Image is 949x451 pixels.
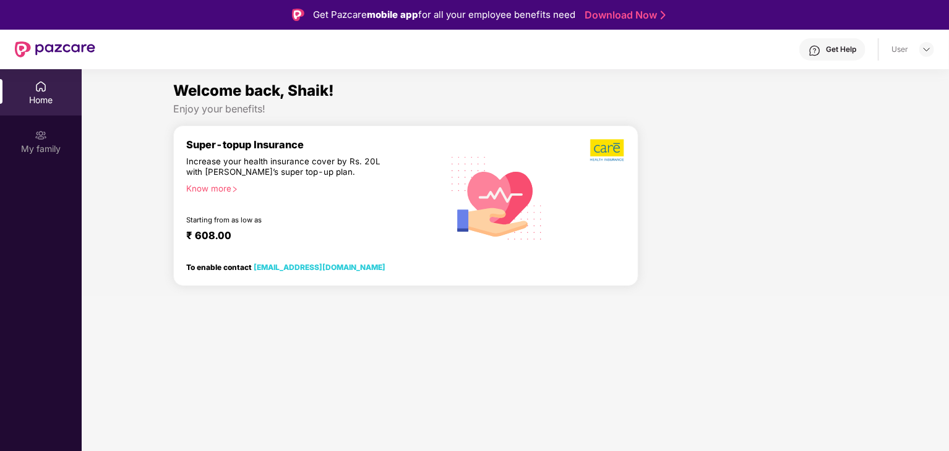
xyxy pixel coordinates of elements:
[35,129,47,141] img: svg+xml;base64,PHN2ZyB3aWR0aD0iMjAiIGhlaWdodD0iMjAiIHZpZXdCb3g9IjAgMCAyMCAyMCIgZmlsbD0ibm9uZSIgeG...
[173,82,334,99] span: Welcome back, Shaik!
[442,141,552,253] img: svg+xml;base64,PHN2ZyB4bWxucz0iaHR0cDovL3d3dy53My5vcmcvMjAwMC9zdmciIHhtbG5zOnhsaW5rPSJodHRwOi8vd3...
[173,103,858,116] div: Enjoy your benefits!
[661,9,666,22] img: Stroke
[590,138,625,162] img: b5dec4f62d2307b9de63beb79f102df3.png
[186,216,390,224] div: Starting from as low as
[186,229,430,244] div: ₹ 608.00
[809,44,821,57] img: svg+xml;base64,PHN2ZyBpZD0iSGVscC0zMngzMiIgeG1sbnM9Imh0dHA6Ly93d3cudzMub3JnLzIwMDAvc3ZnIiB3aWR0aD...
[891,44,908,54] div: User
[313,7,575,22] div: Get Pazcare for all your employee benefits need
[186,156,389,179] div: Increase your health insurance cover by Rs. 20L with [PERSON_NAME]’s super top-up plan.
[254,263,385,272] a: [EMAIL_ADDRESS][DOMAIN_NAME]
[231,186,238,193] span: right
[186,263,385,271] div: To enable contact
[15,41,95,57] img: New Pazcare Logo
[292,9,304,21] img: Logo
[367,9,418,20] strong: mobile app
[186,183,435,192] div: Know more
[186,138,442,151] div: Super-topup Insurance
[922,44,932,54] img: svg+xml;base64,PHN2ZyBpZD0iRHJvcGRvd24tMzJ4MzIiIHhtbG5zPSJodHRwOi8vd3d3LnczLm9yZy8yMDAwL3N2ZyIgd2...
[585,9,662,22] a: Download Now
[826,44,856,54] div: Get Help
[35,80,47,93] img: svg+xml;base64,PHN2ZyBpZD0iSG9tZSIgeG1sbnM9Imh0dHA6Ly93d3cudzMub3JnLzIwMDAvc3ZnIiB3aWR0aD0iMjAiIG...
